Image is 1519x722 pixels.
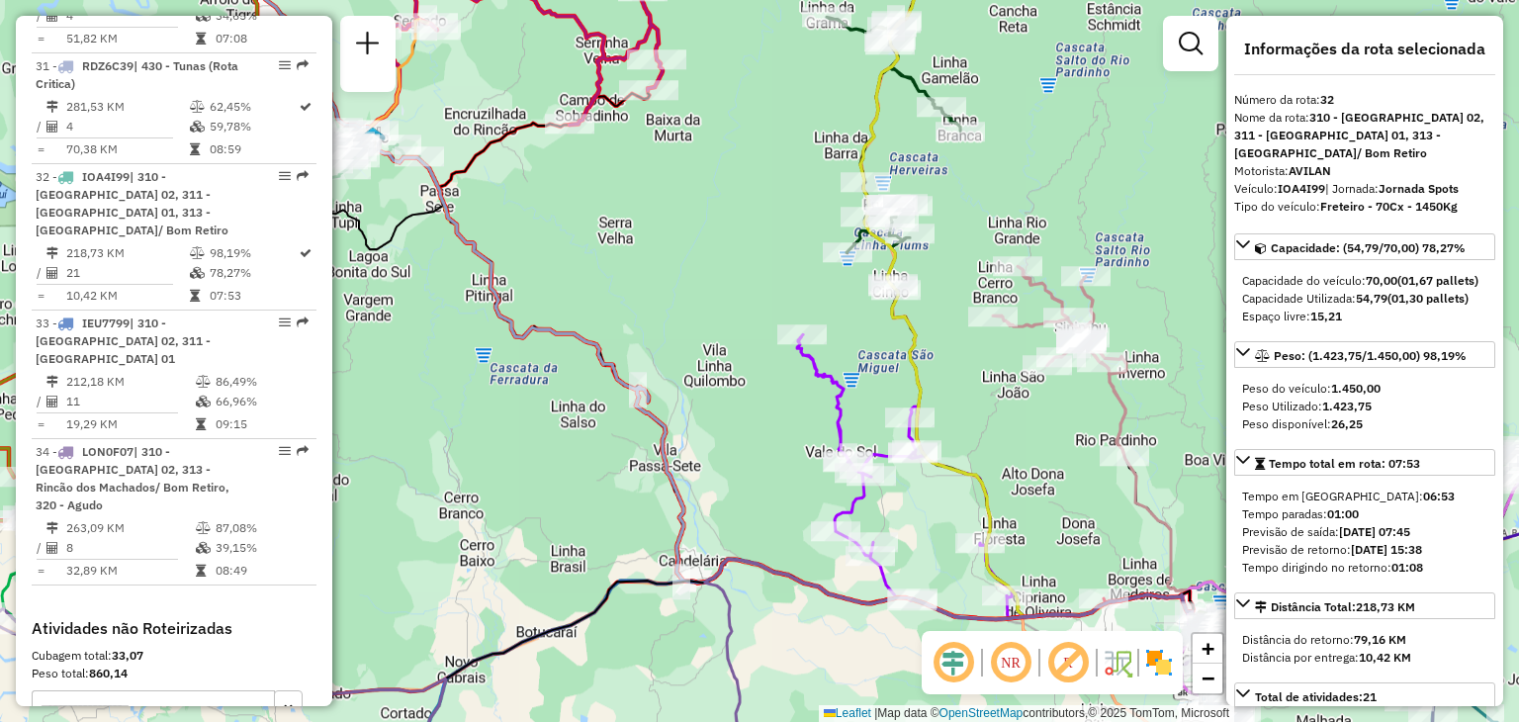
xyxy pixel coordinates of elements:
i: Tempo total em rota [190,290,200,302]
td: 32,89 KM [65,561,195,581]
img: Exibir/Ocultar setores [1143,647,1175,678]
i: Distância Total [46,522,58,534]
span: IOA4I99 [82,169,130,184]
strong: 10,42 KM [1359,650,1411,665]
div: Espaço livre: [1242,308,1487,325]
i: Total de Atividades [46,542,58,554]
td: 19,29 KM [65,414,195,434]
td: = [36,286,45,306]
div: Capacidade do veículo: [1242,272,1487,290]
a: Nova sessão e pesquisa [348,24,388,68]
div: Peso total: [32,665,316,682]
div: Map data © contributors,© 2025 TomTom, Microsoft [819,705,1234,722]
td: 86,49% [215,372,309,392]
td: 39,15% [215,538,309,558]
i: Total de Atividades [46,121,58,133]
i: % de utilização da cubagem [196,542,211,554]
strong: 26,25 [1331,416,1363,431]
em: Rota exportada [297,445,309,457]
a: Exibir filtros [1171,24,1210,63]
div: Veículo: [1234,180,1495,198]
i: Total de Atividades [46,10,58,22]
span: LON0F07 [82,444,134,459]
span: 218,73 KM [1356,599,1415,614]
i: Tempo total em rota [190,143,200,155]
strong: 33,07 [112,648,143,663]
td: 263,09 KM [65,518,195,538]
td: 218,73 KM [65,243,189,263]
td: 8 [65,538,195,558]
strong: 01:00 [1327,506,1359,521]
td: 281,53 KM [65,97,189,117]
strong: 860,14 [89,666,128,680]
div: Nome da rota: [1234,109,1495,162]
strong: Jornada Spots [1379,181,1459,196]
a: Zoom in [1193,634,1222,664]
span: RDZ6C39 [82,58,134,73]
i: Rota otimizada [300,247,312,259]
span: | [874,706,877,720]
img: Sobradinho [360,126,386,151]
div: Previsão de saída: [1242,523,1487,541]
strong: 15,21 [1310,309,1342,323]
i: % de utilização do peso [196,376,211,388]
td: 10,42 KM [65,286,189,306]
span: + [1202,636,1214,661]
span: IEU7799 [82,316,130,330]
a: OpenStreetMap [939,706,1024,720]
div: Tipo do veículo: [1234,198,1495,216]
i: Distância Total [46,247,58,259]
td: 09:15 [215,414,309,434]
a: Zoom out [1193,664,1222,693]
em: Opções [279,59,291,71]
div: Tempo dirigindo no retorno: [1242,559,1487,577]
td: 59,78% [209,117,298,136]
i: Total de Atividades [46,396,58,407]
strong: 79,16 KM [1354,632,1406,647]
span: | 310 - [GEOGRAPHIC_DATA] 02, 311 - [GEOGRAPHIC_DATA] 01, 313 - [GEOGRAPHIC_DATA]/ Bom Retiro [36,169,228,237]
td: 07:53 [209,286,298,306]
strong: 70,00 [1366,273,1397,288]
div: Distância Total:218,73 KM [1234,623,1495,675]
a: Tempo total em rota: 07:53 [1234,449,1495,476]
span: Capacidade: (54,79/70,00) 78,27% [1271,240,1466,255]
td: 98,19% [209,243,298,263]
strong: 1.450,00 [1331,381,1381,396]
div: Cubagem total: [32,647,316,665]
a: Capacidade: (54,79/70,00) 78,27% [1234,233,1495,260]
span: Exibir rótulo [1044,639,1092,686]
div: Motorista: [1234,162,1495,180]
strong: 01:08 [1391,560,1423,575]
em: Opções [279,445,291,457]
a: Distância Total:218,73 KM [1234,592,1495,619]
td: 66,96% [215,392,309,411]
i: % de utilização da cubagem [196,396,211,407]
td: 51,82 KM [65,29,195,48]
td: 11 [65,392,195,411]
td: 4 [65,117,189,136]
i: Rota otimizada [300,101,312,113]
div: Capacidade Utilizada: [1242,290,1487,308]
strong: Freteiro - 70Cx - 1450Kg [1320,199,1458,214]
span: Ocultar NR [987,639,1034,686]
i: Distância Total [46,376,58,388]
td: = [36,414,45,434]
em: Rota exportada [297,170,309,182]
td: / [36,6,45,26]
strong: 54,79 [1356,291,1387,306]
i: Tempo total em rota [196,33,206,45]
i: % de utilização da cubagem [190,121,205,133]
h4: Atividades não Roteirizadas [32,619,316,638]
div: Número da rota: [1234,91,1495,109]
strong: (01,30 pallets) [1387,291,1469,306]
span: Peso: (1.423,75/1.450,00) 98,19% [1274,348,1467,363]
div: Distância Total: [1255,598,1415,616]
td: 70,38 KM [65,139,189,159]
td: 78,27% [209,263,298,283]
i: % de utilização do peso [190,101,205,113]
td: = [36,139,45,159]
span: | Jornada: [1325,181,1459,196]
span: | 310 - [GEOGRAPHIC_DATA] 02, 311 - [GEOGRAPHIC_DATA] 01 [36,316,211,366]
i: Tempo total em rota [196,565,206,577]
i: % de utilização da cubagem [196,10,211,22]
